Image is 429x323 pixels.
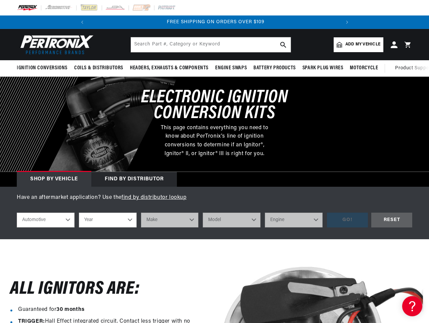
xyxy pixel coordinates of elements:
[350,65,378,72] span: Motorcycle
[74,65,123,72] span: Coils & Distributors
[167,20,265,25] span: FREE SHIPPING ON ORDERS OVER $109
[334,37,383,52] a: Add my vehicle
[10,282,140,297] h2: All Ignitors ARe:
[265,213,323,227] select: Engine
[17,65,67,72] span: Ignition Conversions
[90,19,341,26] div: 2 of 2
[299,60,347,76] summary: Spark Plug Wires
[155,124,274,158] p: This page contains everything you need to know about PerTronix's line of ignition conversions to ...
[114,90,315,122] h3: Electronic Ignition Conversion Kits
[141,213,199,227] select: Make
[250,60,299,76] summary: Battery Products
[76,15,89,29] button: Translation missing: en.sections.announcements.previous_announcement
[340,15,354,29] button: Translation missing: en.sections.announcements.next_announcement
[212,60,250,76] summary: Engine Swaps
[253,65,296,72] span: Battery Products
[215,65,247,72] span: Engine Swaps
[79,213,137,227] select: Year
[17,213,75,227] select: Ride Type
[130,65,208,72] span: Headers, Exhausts & Components
[302,65,343,72] span: Spark Plug Wires
[90,19,341,26] div: Announcement
[127,60,212,76] summary: Headers, Exhausts & Components
[17,172,91,187] div: Shop by vehicle
[122,195,187,200] a: find by distributor lookup
[276,37,291,52] button: search button
[91,172,177,187] div: Find by Distributor
[203,213,260,227] select: Model
[17,60,71,76] summary: Ignition Conversions
[346,60,381,76] summary: Motorcycle
[71,60,127,76] summary: Coils & Distributors
[56,307,84,312] strong: 30 months
[371,213,412,228] div: RESET
[345,41,380,48] span: Add my vehicle
[18,306,204,314] li: Guaranteed for
[17,193,412,202] p: Have an aftermarket application? Use the
[131,37,291,52] input: Search Part #, Category or Keyword
[17,33,94,56] img: Pertronix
